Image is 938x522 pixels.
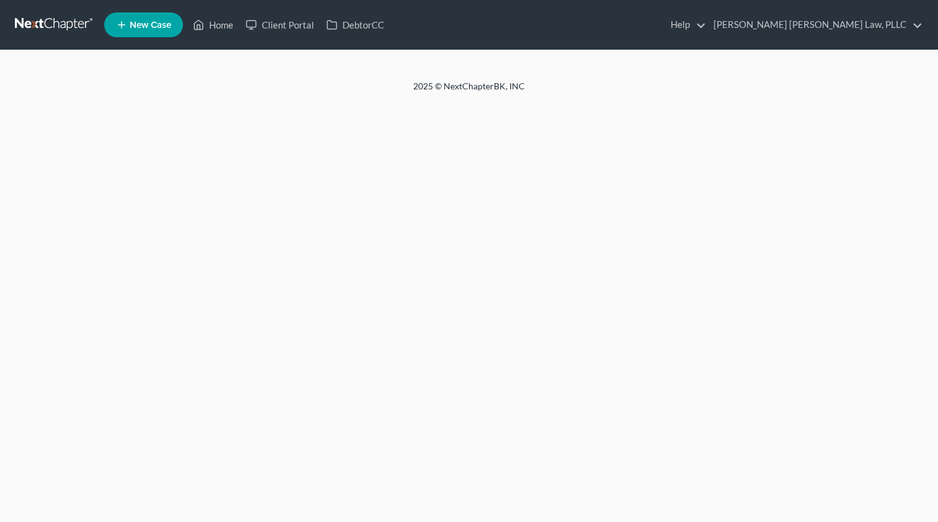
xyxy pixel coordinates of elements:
a: Client Portal [239,14,320,36]
div: 2025 © NextChapterBK, INC [115,80,823,102]
a: DebtorCC [320,14,390,36]
new-legal-case-button: New Case [104,12,183,37]
a: Home [187,14,239,36]
a: [PERSON_NAME] [PERSON_NAME] Law, PLLC [707,14,922,36]
a: Help [664,14,706,36]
